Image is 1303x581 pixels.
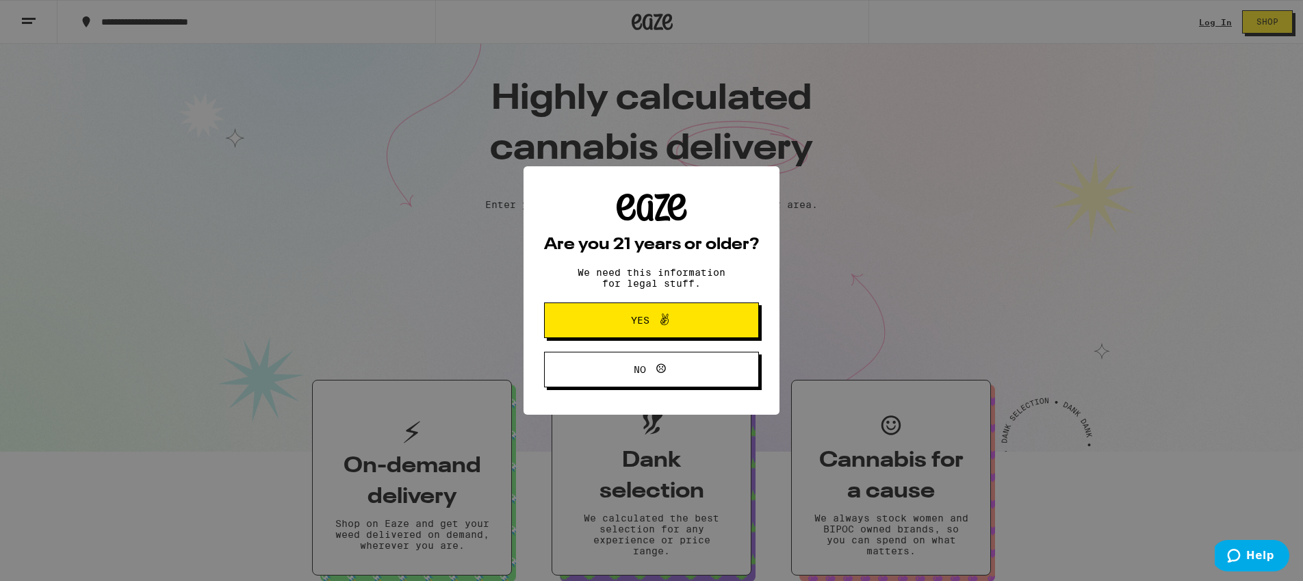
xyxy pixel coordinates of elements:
[631,315,649,325] span: Yes
[566,267,737,289] p: We need this information for legal stuff.
[544,352,759,387] button: No
[544,302,759,338] button: Yes
[634,365,646,374] span: No
[1215,540,1289,574] iframe: Opens a widget where you can find more information
[544,237,759,253] h2: Are you 21 years or older?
